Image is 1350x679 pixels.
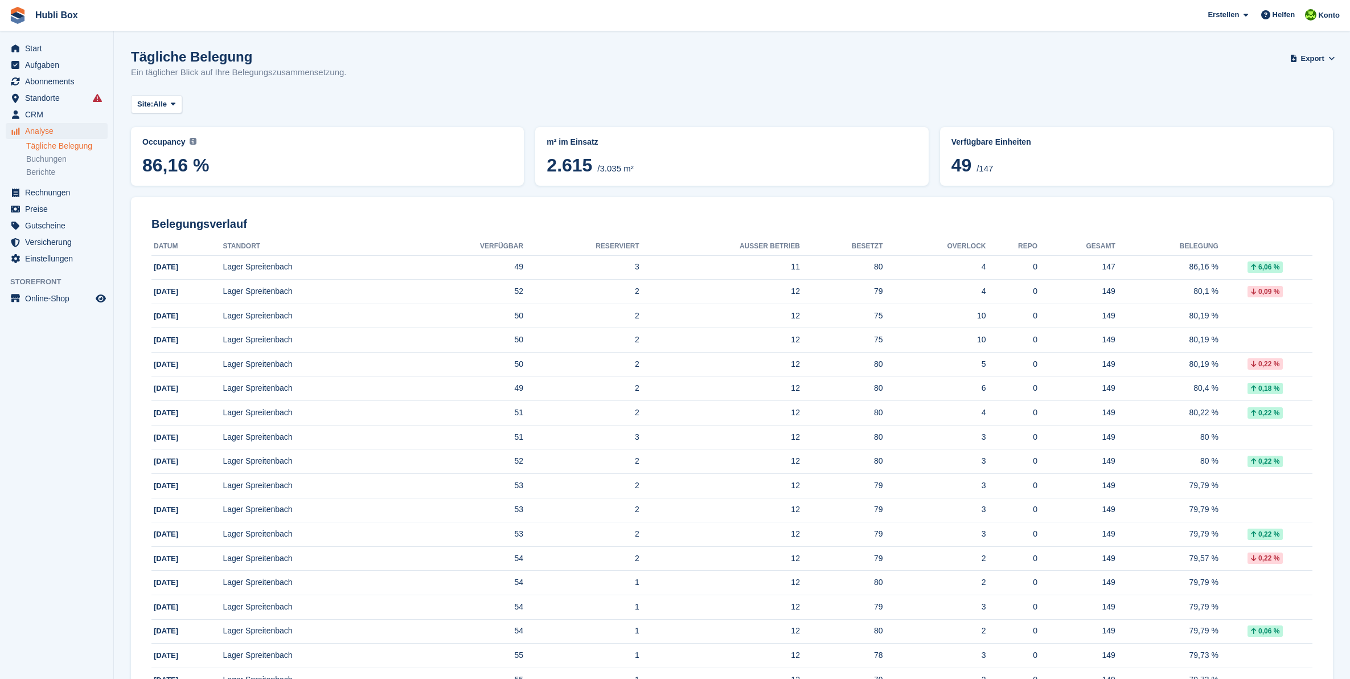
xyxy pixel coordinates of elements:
[1248,553,1283,564] div: 0,22 %
[547,155,592,175] span: 2.615
[131,95,182,114] button: Site: Alle
[523,449,639,474] td: 2
[1301,53,1324,64] span: Export
[800,455,883,467] div: 80
[986,455,1038,467] div: 0
[223,238,408,256] th: Standort
[639,238,800,256] th: Außer Betrieb
[154,287,178,296] span: [DATE]
[1248,358,1283,370] div: 0,22 %
[151,238,223,256] th: Datum
[883,504,986,516] div: 3
[639,546,800,571] td: 12
[1115,522,1218,547] td: 79,79 %
[10,276,113,288] span: Storefront
[639,328,800,353] td: 12
[223,474,408,498] td: Lager Spreitenbach
[25,201,93,217] span: Preise
[25,185,93,201] span: Rechnungen
[523,498,639,522] td: 2
[408,498,523,522] td: 53
[883,625,986,637] div: 2
[154,603,178,611] span: [DATE]
[883,358,986,370] div: 5
[25,251,93,267] span: Einstellungen
[800,601,883,613] div: 79
[523,304,639,328] td: 2
[223,304,408,328] td: Lager Spreitenbach
[223,571,408,595] td: Lager Spreitenbach
[800,358,883,370] div: 80
[154,505,178,514] span: [DATE]
[986,625,1038,637] div: 0
[223,401,408,426] td: Lager Spreitenbach
[6,73,108,89] a: menu
[1115,449,1218,474] td: 80 %
[986,431,1038,443] div: 0
[1037,571,1115,595] td: 149
[154,263,178,271] span: [DATE]
[142,155,512,175] span: 86,16 %
[1115,595,1218,620] td: 79,79 %
[223,449,408,474] td: Lager Spreitenbach
[883,528,986,540] div: 3
[986,504,1038,516] div: 0
[25,73,93,89] span: Abonnements
[883,310,986,322] div: 10
[94,292,108,305] a: Vorschau-Shop
[1115,619,1218,644] td: 79,79 %
[9,7,26,24] img: stora-icon-8386f47178a22dfd0bd8f6a31ec36ba5ce8667c1dd55bd0f319d3a0aa187defe.svg
[1318,10,1340,21] span: Konto
[951,137,1031,146] span: Verfügbare Einheiten
[151,218,1312,231] h2: Belegungsverlauf
[190,138,196,145] img: icon-info-grey-7440780725fd019a000dd9b08b2336e03edf1995a4989e88bcd33f0948082b44.svg
[1208,9,1239,21] span: Erstellen
[153,99,167,110] span: Alle
[1037,644,1115,668] td: 149
[154,651,178,660] span: [DATE]
[1037,304,1115,328] td: 149
[408,546,523,571] td: 54
[1037,238,1115,256] th: Gesamt
[1037,474,1115,498] td: 149
[523,571,639,595] td: 1
[1292,49,1333,68] button: Export
[639,498,800,522] td: 12
[1248,529,1283,540] div: 0,22 %
[408,425,523,449] td: 51
[31,6,83,24] a: Hubli Box
[1115,377,1218,401] td: 80,4 %
[800,431,883,443] div: 80
[154,408,178,417] span: [DATE]
[800,261,883,273] div: 80
[1273,9,1295,21] span: Helfen
[1037,425,1115,449] td: 149
[25,218,93,234] span: Gutscheine
[1115,255,1218,280] td: 86,16 %
[1248,456,1283,467] div: 0,22 %
[223,425,408,449] td: Lager Spreitenbach
[986,601,1038,613] div: 0
[1037,280,1115,304] td: 149
[986,310,1038,322] div: 0
[223,619,408,644] td: Lager Spreitenbach
[883,601,986,613] div: 3
[986,334,1038,346] div: 0
[800,553,883,565] div: 79
[883,455,986,467] div: 3
[6,57,108,73] a: menu
[1037,255,1115,280] td: 147
[6,218,108,234] a: menu
[6,40,108,56] a: menu
[1037,353,1115,377] td: 149
[154,336,178,344] span: [DATE]
[154,360,178,369] span: [DATE]
[986,238,1038,256] th: Repo
[800,480,883,492] div: 79
[6,291,108,306] a: Speisekarte
[25,107,93,122] span: CRM
[1037,498,1115,522] td: 149
[986,358,1038,370] div: 0
[6,185,108,201] a: menu
[800,407,883,419] div: 80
